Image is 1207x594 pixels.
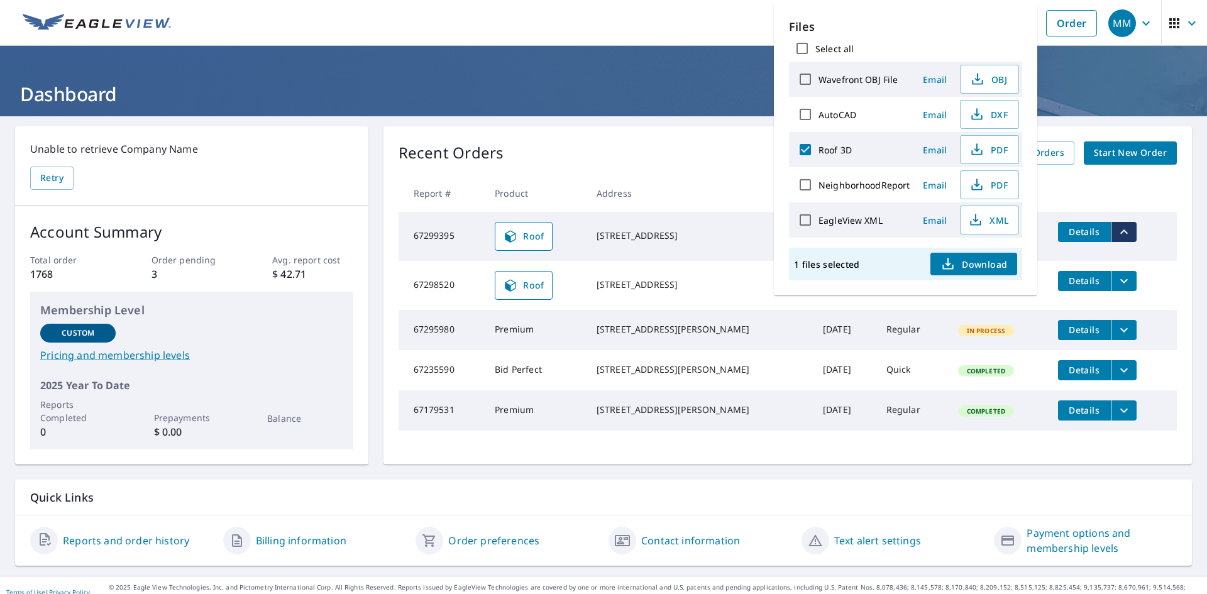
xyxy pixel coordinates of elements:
p: Custom [62,327,94,339]
td: Regular [876,390,948,431]
p: Unable to retrieve Company Name [30,141,353,157]
td: 67179531 [399,390,485,431]
a: Contact information [641,533,740,548]
label: Roof 3D [818,144,852,156]
a: Pricing and membership levels [40,348,343,363]
button: Download [930,253,1017,275]
p: Total order [30,253,111,267]
button: filesDropdownBtn-67179531 [1111,400,1137,421]
div: MM [1108,9,1136,37]
th: Report # [399,175,485,212]
p: 1768 [30,267,111,282]
td: [DATE] [813,350,876,390]
p: $ 42.71 [272,267,353,282]
span: In Process [959,326,1013,335]
button: filesDropdownBtn-67298520 [1111,271,1137,291]
td: Regular [876,310,948,350]
img: EV Logo [23,14,171,33]
p: Quick Links [30,490,1177,505]
a: Order [1046,10,1097,36]
button: DXF [960,100,1019,129]
span: Email [920,179,950,191]
span: PDF [968,177,1008,192]
button: XML [960,206,1019,234]
p: Account Summary [30,221,353,243]
span: PDF [968,142,1008,157]
span: Completed [959,366,1013,375]
div: [STREET_ADDRESS] [597,229,803,242]
span: Retry [40,170,63,186]
button: Retry [30,167,74,190]
a: Roof [495,222,553,251]
a: Text alert settings [834,533,921,548]
span: DXF [968,107,1008,122]
p: Files [789,18,1022,35]
button: detailsBtn-67179531 [1058,400,1111,421]
span: Email [920,214,950,226]
td: Quick [876,350,948,390]
p: 1 files selected [794,258,859,270]
h1: Dashboard [15,81,1192,107]
p: 0 [40,424,116,439]
span: XML [968,212,1008,228]
p: Avg. report cost [272,253,353,267]
button: PDF [960,170,1019,199]
td: Premium [485,390,587,431]
button: filesDropdownBtn-67235590 [1111,360,1137,380]
span: Details [1066,324,1103,336]
span: Download [940,256,1007,272]
button: filesDropdownBtn-67299395 [1111,222,1137,242]
p: Membership Level [40,302,343,319]
th: Product [485,175,587,212]
button: OBJ [960,65,1019,94]
div: [STREET_ADDRESS] [597,278,803,291]
span: Roof [503,278,544,293]
span: Start New Order [1094,145,1167,161]
button: Email [915,211,955,230]
span: Email [920,109,950,121]
span: Details [1066,226,1103,238]
p: Balance [267,412,343,425]
a: Start New Order [1084,141,1177,165]
p: Recent Orders [399,141,504,165]
button: PDF [960,135,1019,164]
label: NeighborhoodReport [818,179,910,191]
button: detailsBtn-67299395 [1058,222,1111,242]
a: Payment options and membership levels [1027,525,1177,556]
a: Roof [495,271,553,300]
span: Details [1066,275,1103,287]
td: [DATE] [813,310,876,350]
div: [STREET_ADDRESS][PERSON_NAME] [597,363,803,376]
span: Details [1066,364,1103,376]
th: Address [587,175,813,212]
button: Email [915,105,955,124]
p: 2025 Year To Date [40,378,343,393]
p: Prepayments [154,411,229,424]
span: Email [920,144,950,156]
label: Select all [815,43,854,55]
button: Email [915,70,955,89]
button: detailsBtn-67295980 [1058,320,1111,340]
span: OBJ [968,72,1008,87]
span: Details [1066,404,1103,416]
div: [STREET_ADDRESS][PERSON_NAME] [597,404,803,416]
td: 67295980 [399,310,485,350]
a: Reports and order history [63,533,189,548]
p: Reports Completed [40,398,116,424]
label: Wavefront OBJ File [818,74,898,85]
td: 67235590 [399,350,485,390]
label: EagleView XML [818,214,883,226]
td: Bid Perfect [485,350,587,390]
td: 67298520 [399,261,485,310]
p: 3 [152,267,232,282]
label: AutoCAD [818,109,856,121]
p: Order pending [152,253,232,267]
span: Roof [503,229,544,244]
button: filesDropdownBtn-67295980 [1111,320,1137,340]
button: detailsBtn-67235590 [1058,360,1111,380]
span: Completed [959,407,1013,415]
button: Email [915,140,955,160]
a: Billing information [256,533,346,548]
button: Email [915,175,955,195]
div: [STREET_ADDRESS][PERSON_NAME] [597,323,803,336]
